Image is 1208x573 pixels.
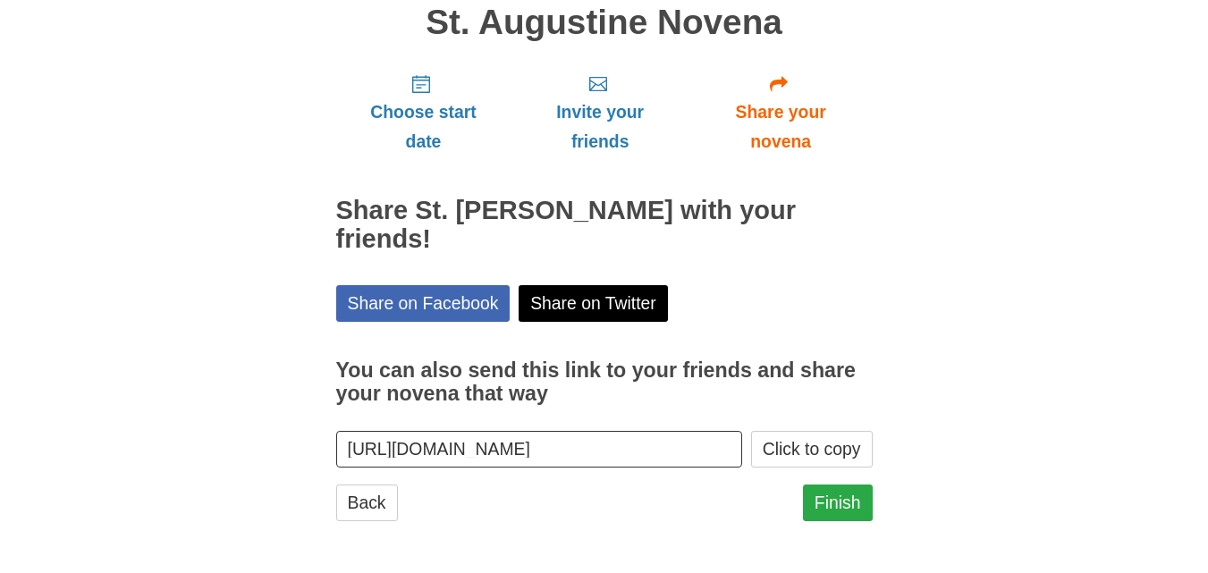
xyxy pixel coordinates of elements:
[528,97,671,156] span: Invite your friends
[689,59,873,165] a: Share your novena
[336,4,873,42] h1: St. Augustine Novena
[336,485,398,521] a: Back
[519,285,668,322] a: Share on Twitter
[511,59,688,165] a: Invite your friends
[336,285,511,322] a: Share on Facebook
[336,59,511,165] a: Choose start date
[336,197,873,254] h2: Share St. [PERSON_NAME] with your friends!
[707,97,855,156] span: Share your novena
[803,485,873,521] a: Finish
[354,97,494,156] span: Choose start date
[336,359,873,405] h3: You can also send this link to your friends and share your novena that way
[751,431,873,468] button: Click to copy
